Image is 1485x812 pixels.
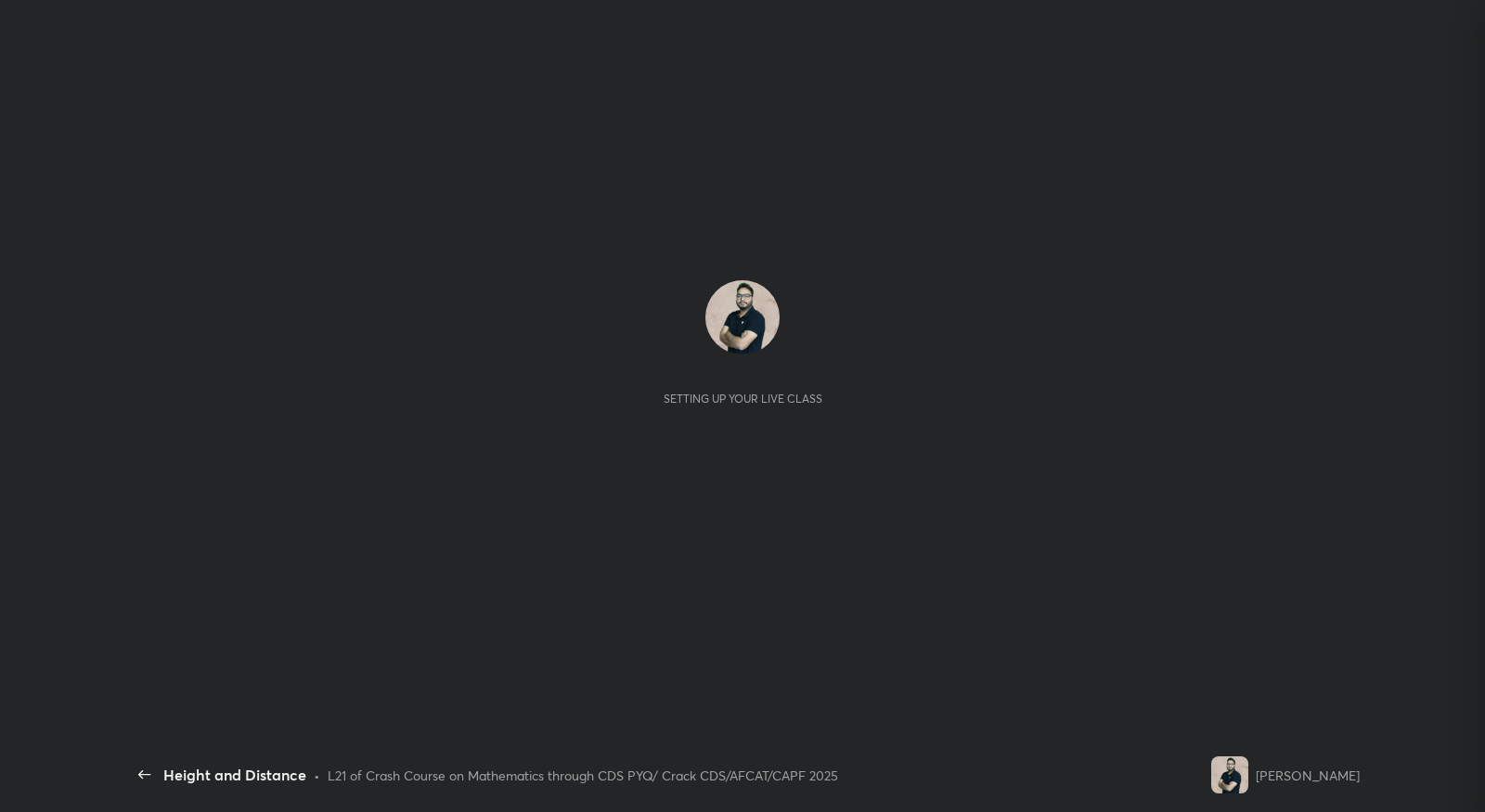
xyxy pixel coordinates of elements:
[1211,756,1248,793] img: 00f7a73387f642cd9021a4fdac7b74e8.jpg
[314,766,320,785] div: •
[328,766,838,785] div: L21 of Crash Course on Mathematics through CDS PYQ/ Crack CDS/AFCAT/CAPF 2025
[705,280,780,354] img: 00f7a73387f642cd9021a4fdac7b74e8.jpg
[664,392,822,406] div: Setting up your live class
[163,764,306,786] div: Height and Distance
[1256,766,1360,785] div: [PERSON_NAME]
